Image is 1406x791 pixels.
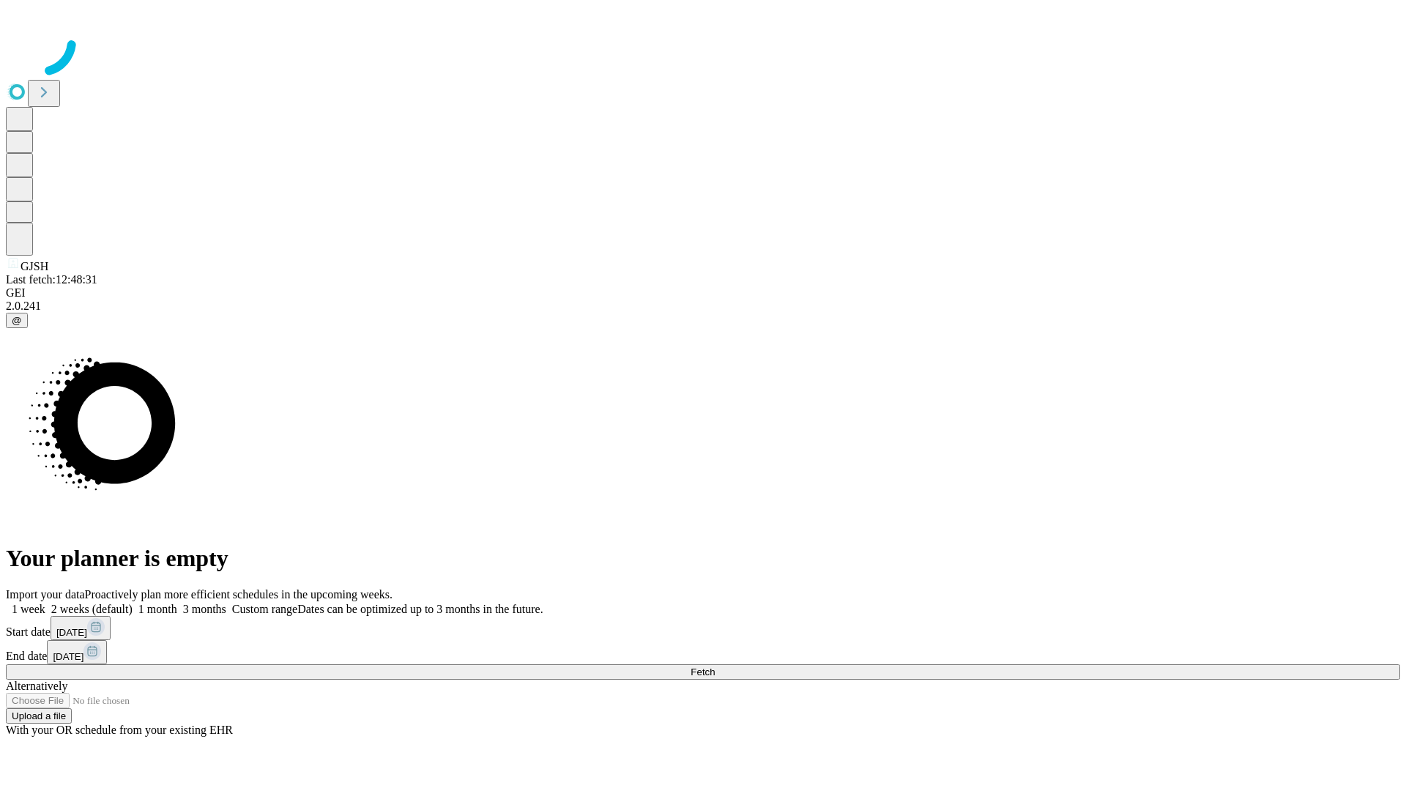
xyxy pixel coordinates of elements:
[12,603,45,615] span: 1 week
[6,588,85,601] span: Import your data
[51,616,111,640] button: [DATE]
[6,313,28,328] button: @
[6,680,67,692] span: Alternatively
[183,603,226,615] span: 3 months
[6,286,1400,300] div: GEI
[6,664,1400,680] button: Fetch
[53,651,83,662] span: [DATE]
[138,603,177,615] span: 1 month
[85,588,393,601] span: Proactively plan more efficient schedules in the upcoming weeks.
[12,315,22,326] span: @
[691,666,715,677] span: Fetch
[6,640,1400,664] div: End date
[6,273,97,286] span: Last fetch: 12:48:31
[56,627,87,638] span: [DATE]
[232,603,297,615] span: Custom range
[6,616,1400,640] div: Start date
[6,708,72,724] button: Upload a file
[6,724,233,736] span: With your OR schedule from your existing EHR
[6,545,1400,572] h1: Your planner is empty
[297,603,543,615] span: Dates can be optimized up to 3 months in the future.
[47,640,107,664] button: [DATE]
[21,260,48,272] span: GJSH
[51,603,133,615] span: 2 weeks (default)
[6,300,1400,313] div: 2.0.241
